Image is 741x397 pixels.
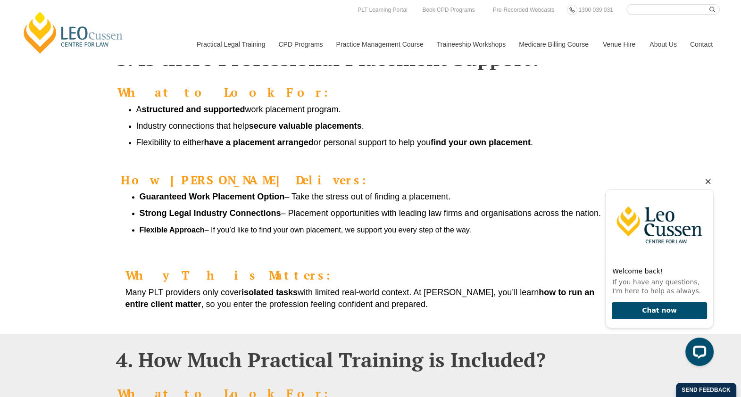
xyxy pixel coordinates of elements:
b: Why This Matters: [125,267,345,283]
b: structured and supported [142,105,245,114]
span: work placement program. [245,105,341,114]
a: 1300 039 031 [576,5,615,15]
strong: Flexible Approach [140,226,205,234]
a: About Us [642,24,683,65]
b: how to run an entire client matter [125,288,595,309]
span: – Take the stress out of finding a placement. [140,192,451,201]
a: Venue Hire [596,24,642,65]
h2: 4. How Much Practical Training is Included? [116,348,625,372]
a: Medicare Billing Course [512,24,596,65]
span: A [136,105,142,114]
a: Traineeship Workshops [430,24,512,65]
a: [PERSON_NAME] Centre for Law [21,10,125,55]
a: PLT Learning Portal [355,5,410,15]
a: Practice Management Course [329,24,430,65]
span: . [362,121,364,131]
b: isolated tasks [241,288,298,297]
span: – If you’d like to find your own placement, we support you every step of the way. [140,226,471,234]
strong: Strong Legal Industry Connections [140,208,281,218]
h2: 3. Is there Professional Placement Support? [116,47,625,70]
span: Many PLT providers only cover [125,288,241,297]
b: find your own placement [431,138,531,147]
b: secure valuable placements [249,121,362,131]
a: Practical Legal Training [190,24,272,65]
span: , so you enter the profession feeling confident and prepared. [201,299,428,309]
b: have a placement arranged [204,138,314,147]
b: What to Look For: [117,84,343,100]
span: with limited real-world context. At [PERSON_NAME], you’ll learn [298,288,539,297]
span: 1300 039 031 [578,7,613,13]
span: Industry connections that help [136,121,249,131]
a: CPD Programs [271,24,329,65]
a: Contact [683,24,720,65]
strong: Guaranteed Work Placement Option [140,192,285,201]
span: – Placement opportunities with leading law firms and organisations across the nation. [140,208,601,218]
span: Flexibility to either or personal support to help you . [136,138,533,147]
a: Pre-Recorded Webcasts [491,5,557,15]
iframe: LiveChat chat widget [598,172,717,373]
span: How [PERSON_NAME] Delivers: [121,172,381,188]
a: Book CPD Programs [420,5,477,15]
